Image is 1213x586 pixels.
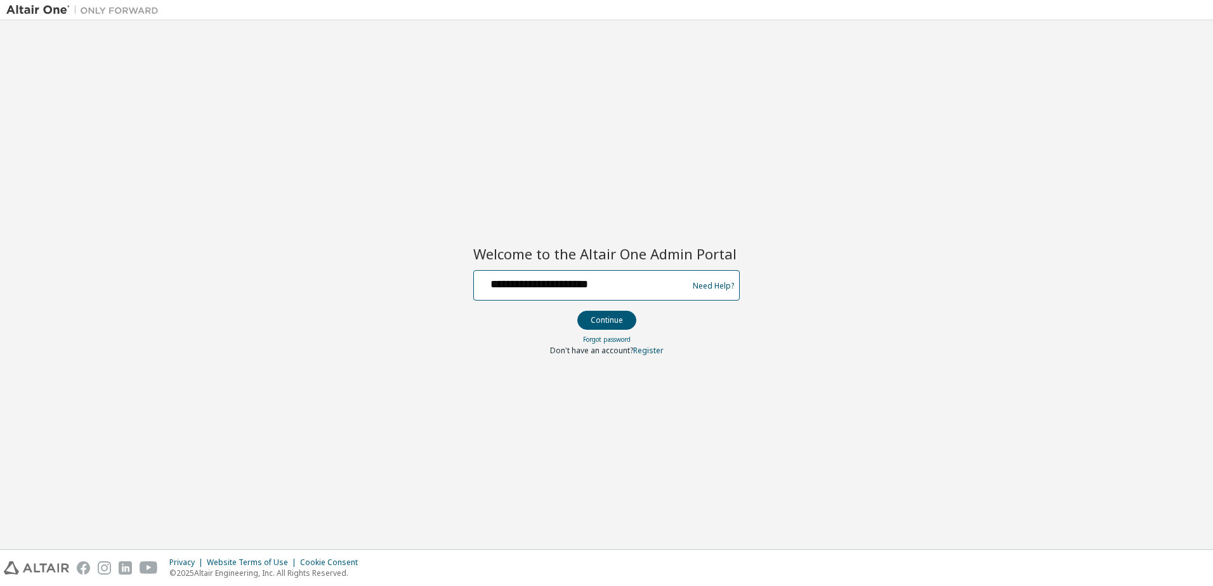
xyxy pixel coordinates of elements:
h2: Welcome to the Altair One Admin Portal [473,245,740,263]
img: youtube.svg [140,561,158,575]
div: Website Terms of Use [207,557,300,568]
a: Forgot password [583,335,631,344]
a: Register [633,345,664,356]
div: Privacy [169,557,207,568]
button: Continue [577,311,636,330]
p: © 2025 Altair Engineering, Inc. All Rights Reserved. [169,568,365,578]
img: facebook.svg [77,561,90,575]
div: Cookie Consent [300,557,365,568]
img: altair_logo.svg [4,561,69,575]
img: linkedin.svg [119,561,132,575]
span: Don't have an account? [550,345,633,356]
img: Altair One [6,4,165,16]
img: instagram.svg [98,561,111,575]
